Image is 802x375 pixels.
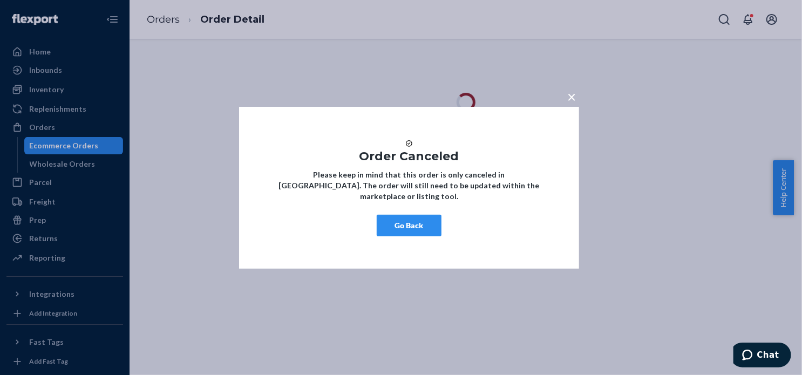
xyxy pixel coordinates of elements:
[271,149,547,162] h1: Order Canceled
[377,215,441,236] button: Go Back
[567,87,576,105] span: ×
[279,170,540,201] strong: Please keep in mind that this order is only canceled in [GEOGRAPHIC_DATA]. The order will still n...
[733,343,791,370] iframe: Opens a widget where you can chat to one of our agents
